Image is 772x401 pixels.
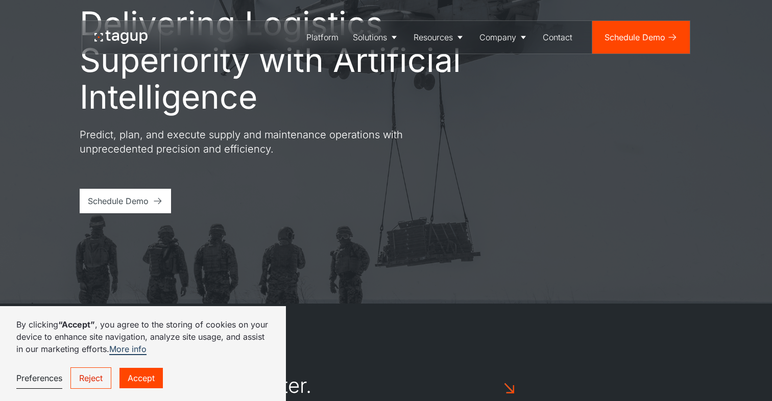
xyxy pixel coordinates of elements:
[88,195,149,207] div: Schedule Demo
[346,21,406,54] a: Solutions
[16,318,270,355] p: By clicking , you agree to the storing of cookies on your device to enhance site navigation, anal...
[406,21,472,54] a: Resources
[80,128,447,156] p: Predict, plan, and execute supply and maintenance operations with unprecedented precision and eff...
[605,31,665,43] div: Schedule Demo
[414,31,453,43] div: Resources
[119,368,163,388] a: Accept
[109,344,147,355] a: More info
[479,31,516,43] div: Company
[70,367,111,389] a: Reject
[299,21,346,54] a: Platform
[80,189,171,213] a: Schedule Demo
[536,21,580,54] a: Contact
[80,5,509,115] h1: Delivering Logistics Superiority with Artificial Intelligence
[306,31,339,43] div: Platform
[543,31,572,43] div: Contact
[58,319,95,330] strong: “Accept”
[16,368,62,389] a: Preferences
[472,21,536,54] a: Company
[353,31,387,43] div: Solutions
[592,21,690,54] a: Schedule Demo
